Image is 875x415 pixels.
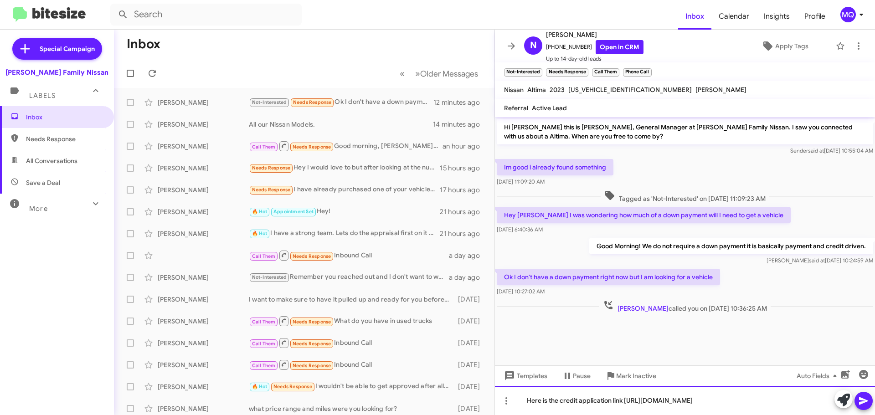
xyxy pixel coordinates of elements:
div: [PERSON_NAME] [158,229,249,238]
div: 17 hours ago [440,185,487,195]
span: Call Them [252,144,276,150]
div: what price range and miles were you looking for? [249,404,453,413]
input: Search [110,4,302,26]
div: [PERSON_NAME] [158,120,249,129]
div: I want to make sure to have it pulled up and ready for you before you arrive. [249,295,453,304]
span: Referral [504,104,528,112]
div: Inbound Call [249,359,453,370]
div: [DATE] [453,360,487,369]
button: Pause [555,368,598,384]
a: Open in CRM [596,40,643,54]
span: [PERSON_NAME] [546,29,643,40]
div: [PERSON_NAME] [158,142,249,151]
span: 🔥 Hot [252,384,268,389]
span: Active Lead [532,104,567,112]
button: Auto Fields [789,368,848,384]
div: Here is the credit application link [URL][DOMAIN_NAME] [495,386,875,415]
small: Needs Response [546,68,588,77]
p: Im good i already found something [497,159,613,175]
span: [PERSON_NAME] [695,86,746,94]
span: [PERSON_NAME] [618,304,669,313]
span: [US_VEHICLE_IDENTIFICATION_NUMBER] [568,86,692,94]
div: [DATE] [453,382,487,391]
div: [DATE] [453,338,487,348]
span: Call Them [252,319,276,325]
div: Inbound Call [249,337,453,348]
div: a day ago [449,251,487,260]
div: [PERSON_NAME] [158,382,249,391]
div: [PERSON_NAME] [158,404,249,413]
div: I wouldn't be able to get approved after all? I sent in the other co-signer but she said she does... [249,381,453,392]
small: Phone Call [623,68,651,77]
span: Needs Response [273,384,312,389]
div: Hey! [249,206,440,217]
p: Hey [PERSON_NAME] I was wondering how much of a down payment will I need to get a vehicle [497,207,791,223]
button: Mark Inactive [598,368,664,384]
small: Call Them [592,68,619,77]
div: MQ [840,7,856,22]
div: I have already purchased one of your vehicles [DATE] .. going to go pick it up in a little while.... [249,184,440,195]
div: [PERSON_NAME] [158,164,249,173]
span: 🔥 Hot [252,231,268,236]
span: Save a Deal [26,178,60,187]
button: Templates [495,368,555,384]
span: Call Them [252,253,276,259]
span: Labels [29,92,56,100]
div: What do you have in used trucks [249,315,453,327]
span: Inbox [678,3,711,30]
a: Calendar [711,3,757,30]
span: Auto Fields [797,368,840,384]
a: Profile [797,3,833,30]
span: Templates [502,368,547,384]
span: Up to 14-day-old leads [546,54,643,63]
div: [PERSON_NAME] [158,295,249,304]
div: 21 hours ago [440,229,487,238]
span: Sender [DATE] 10:55:04 AM [790,147,873,154]
span: Needs Response [293,144,331,150]
span: [PHONE_NUMBER] [546,40,643,54]
div: Good morning, [PERSON_NAME]. This is [PERSON_NAME]. Please call me when you have time. Is regardi... [249,140,443,152]
span: Special Campaign [40,44,95,53]
nav: Page navigation example [395,64,484,83]
div: Inbound Call [249,250,449,261]
span: Altima [527,86,546,94]
span: said at [809,257,825,264]
span: Tagged as 'Not-Interested' on [DATE] 11:09:23 AM [601,190,769,203]
a: Insights [757,3,797,30]
div: Remember you reached out and I don't want to waste my time and yours [249,272,449,282]
h1: Inbox [127,37,160,51]
span: Call Them [252,341,276,347]
span: » [415,68,420,79]
span: Needs Response [26,134,103,143]
span: Mark Inactive [616,368,656,384]
span: Appointment Set [273,209,314,215]
span: « [400,68,405,79]
span: called you on [DATE] 10:36:25 AM [599,300,771,313]
div: [PERSON_NAME] Family Nissan [5,68,108,77]
div: 21 hours ago [440,207,487,216]
div: a day ago [449,273,487,282]
div: [PERSON_NAME] [158,273,249,282]
div: Ok I don't have a down payment right now but I am looking for a vehicle [249,97,433,108]
span: N [530,38,537,53]
span: Needs Response [252,187,291,193]
span: 2023 [550,86,565,94]
button: Next [410,64,484,83]
span: 🔥 Hot [252,209,268,215]
span: [DATE] 11:09:20 AM [497,178,545,185]
span: Inbox [26,113,103,122]
span: Pause [573,368,591,384]
small: Not-Interested [504,68,542,77]
span: Not-Interested [252,99,287,105]
div: Hey I would love to but after looking at the numbers I would be really upside down on my loan amo... [249,163,440,173]
span: Older Messages [420,69,478,79]
span: said at [808,147,824,154]
div: 12 minutes ago [433,98,487,107]
div: [PERSON_NAME] [158,317,249,326]
span: Needs Response [293,99,332,105]
span: Needs Response [252,165,291,171]
span: Nissan [504,86,524,94]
